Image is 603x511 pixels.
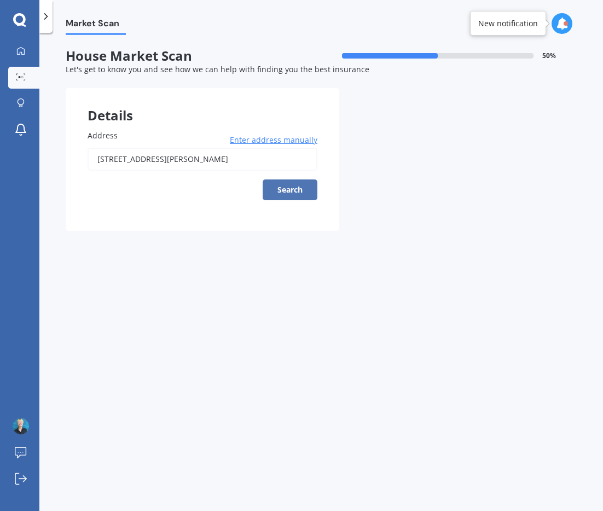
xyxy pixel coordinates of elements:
[66,48,321,64] span: House Market Scan
[478,18,538,29] div: New notification
[230,135,317,146] span: Enter address manually
[263,179,317,200] button: Search
[66,88,339,121] div: Details
[13,418,29,434] img: 3f54c882ffb2224d03556f13858a152e
[88,148,317,171] input: Enter address
[66,64,369,74] span: Let's get to know you and see how we can help with finding you the best insurance
[542,52,556,60] span: 50 %
[88,130,118,141] span: Address
[66,18,126,33] span: Market Scan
